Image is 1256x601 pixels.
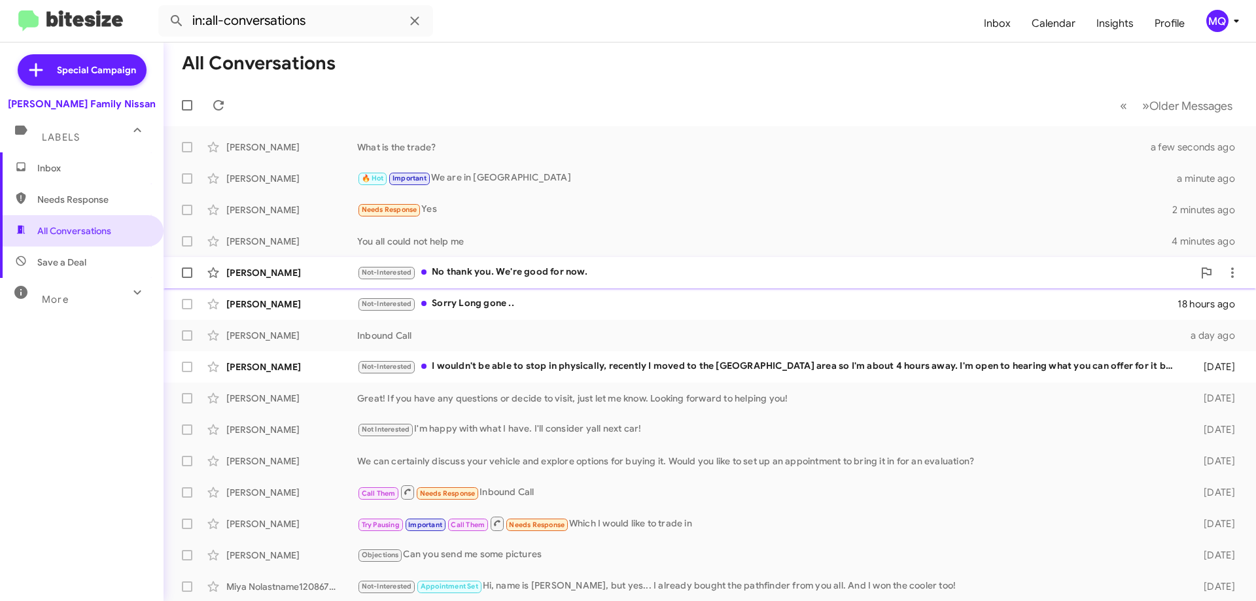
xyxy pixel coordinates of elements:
[1183,455,1246,468] div: [DATE]
[42,131,80,143] span: Labels
[357,265,1193,280] div: No thank you. We're good for now.
[392,174,427,182] span: Important
[1021,5,1086,43] a: Calendar
[357,202,1172,217] div: Yes
[362,425,410,434] span: Not Interested
[1172,235,1246,248] div: 4 minutes ago
[182,53,336,74] h1: All Conversations
[57,63,136,77] span: Special Campaign
[1183,423,1246,436] div: [DATE]
[362,489,396,498] span: Call Them
[1183,517,1246,530] div: [DATE]
[357,392,1183,405] div: Great! If you have any questions or decide to visit, just let me know. Looking forward to helping...
[357,235,1172,248] div: You all could not help me
[1183,392,1246,405] div: [DATE]
[226,172,357,185] div: [PERSON_NAME]
[1134,92,1240,119] button: Next
[1183,329,1246,342] div: a day ago
[1144,5,1195,43] a: Profile
[362,551,399,559] span: Objections
[362,300,412,308] span: Not-Interested
[226,203,357,216] div: [PERSON_NAME]
[1113,92,1240,119] nav: Page navigation example
[226,486,357,499] div: [PERSON_NAME]
[226,360,357,373] div: [PERSON_NAME]
[226,455,357,468] div: [PERSON_NAME]
[357,455,1183,468] div: We can certainly discuss your vehicle and explore options for buying it. Would you like to set up...
[421,582,478,591] span: Appointment Set
[226,517,357,530] div: [PERSON_NAME]
[226,549,357,562] div: [PERSON_NAME]
[357,359,1183,374] div: I wouldn't be able to stop in physically, recently I moved to the [GEOGRAPHIC_DATA] area so I'm a...
[408,521,442,529] span: Important
[362,268,412,277] span: Not-Interested
[158,5,433,37] input: Search
[1206,10,1229,32] div: MQ
[357,547,1183,562] div: Can you send me some pictures
[226,298,357,311] div: [PERSON_NAME]
[357,171,1177,186] div: We are in [GEOGRAPHIC_DATA]
[362,521,400,529] span: Try Pausing
[509,521,565,529] span: Needs Response
[362,362,412,371] span: Not-Interested
[37,162,148,175] span: Inbox
[1142,97,1149,114] span: »
[226,329,357,342] div: [PERSON_NAME]
[1172,203,1246,216] div: 2 minutes ago
[226,392,357,405] div: [PERSON_NAME]
[420,489,476,498] span: Needs Response
[357,484,1183,500] div: Inbound Call
[226,423,357,436] div: [PERSON_NAME]
[357,296,1177,311] div: Sorry Long gone ..
[42,294,69,305] span: More
[226,141,357,154] div: [PERSON_NAME]
[1177,172,1246,185] div: a minute ago
[226,580,357,593] div: Miya Nolastname120867322
[1120,97,1127,114] span: «
[1183,360,1246,373] div: [DATE]
[1183,580,1246,593] div: [DATE]
[37,256,86,269] span: Save a Deal
[226,266,357,279] div: [PERSON_NAME]
[1183,549,1246,562] div: [DATE]
[973,5,1021,43] a: Inbox
[1183,486,1246,499] div: [DATE]
[8,97,156,111] div: [PERSON_NAME] Family Nissan
[357,579,1183,594] div: Hi, name is [PERSON_NAME], but yes... I already bought the pathfinder from you all. And I won the...
[357,422,1183,437] div: I'm happy with what I have. I'll consider yall next car!
[37,224,111,237] span: All Conversations
[362,174,384,182] span: 🔥 Hot
[357,515,1183,532] div: Which I would like to trade in
[362,205,417,214] span: Needs Response
[1177,298,1246,311] div: 18 hours ago
[1167,141,1246,154] div: a few seconds ago
[1086,5,1144,43] a: Insights
[357,141,1167,154] div: What is the trade?
[1112,92,1135,119] button: Previous
[451,521,485,529] span: Call Them
[18,54,147,86] a: Special Campaign
[1149,99,1232,113] span: Older Messages
[226,235,357,248] div: [PERSON_NAME]
[357,329,1183,342] div: Inbound Call
[362,582,412,591] span: Not-Interested
[1195,10,1242,32] button: MQ
[37,193,148,206] span: Needs Response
